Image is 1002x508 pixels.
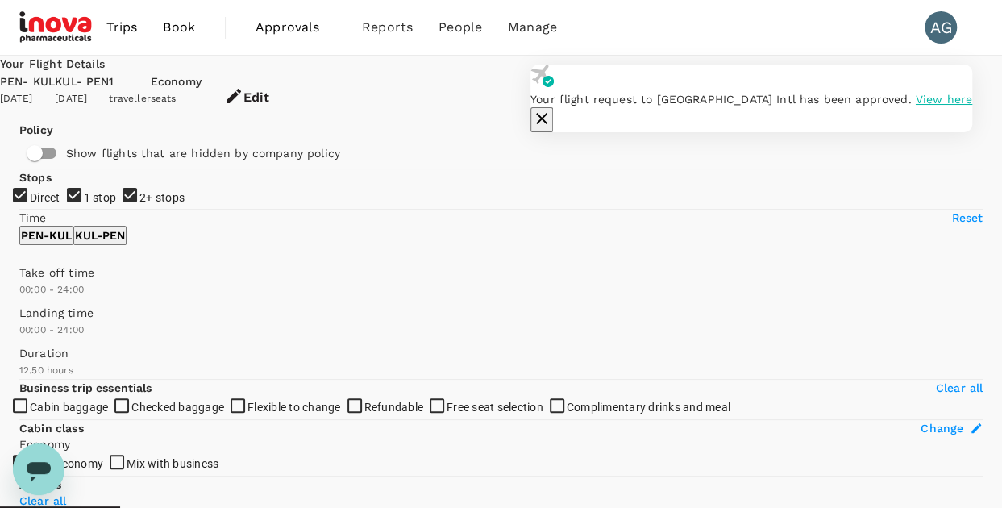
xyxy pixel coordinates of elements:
[19,10,94,45] img: iNova Pharmaceuticals
[439,18,482,37] span: People
[530,93,912,106] span: Your flight request to [GEOGRAPHIC_DATA] Intl has been approved.
[163,18,195,37] span: Book
[13,443,64,495] iframe: Button to launch messaging window
[925,11,957,44] div: AG
[530,65,554,87] img: flight-approved
[508,18,557,37] span: Manage
[106,18,138,37] span: Trips
[256,18,336,37] span: Approvals
[362,18,413,37] span: Reports
[916,93,972,106] span: View here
